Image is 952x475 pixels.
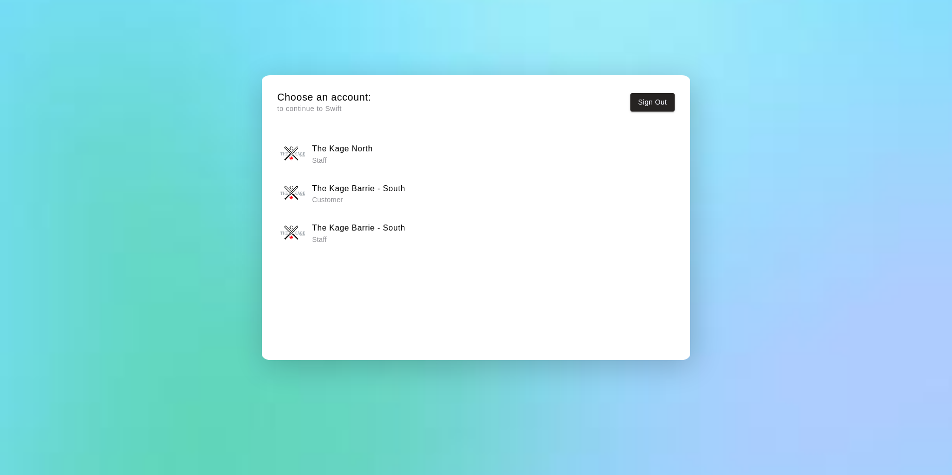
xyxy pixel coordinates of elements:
[280,221,305,245] img: The Kage Barrie - South
[277,91,371,104] h5: Choose an account:
[312,142,373,155] h6: The Kage North
[312,155,373,165] p: Staff
[277,217,675,248] button: The Kage Barrie - SouthThe Kage Barrie - South Staff
[312,235,405,244] p: Staff
[312,182,405,195] h6: The Kage Barrie - South
[277,178,675,209] button: The Kage Barrie - SouthThe Kage Barrie - South Customer
[280,141,305,166] img: The Kage North
[280,181,305,206] img: The Kage Barrie - South
[630,93,675,112] button: Sign Out
[277,104,371,114] p: to continue to Swift
[312,195,405,205] p: Customer
[277,138,675,169] button: The Kage NorthThe Kage North Staff
[312,222,405,235] h6: The Kage Barrie - South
